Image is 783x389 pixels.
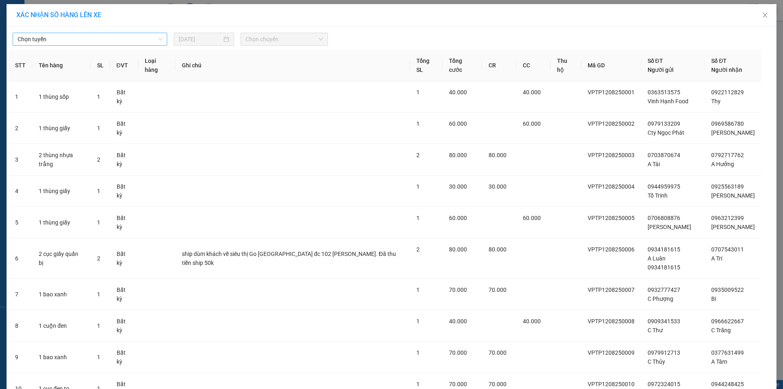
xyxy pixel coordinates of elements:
[523,120,541,127] span: 60.000
[97,156,100,163] span: 2
[711,161,734,167] span: A Hưởng
[9,238,32,279] td: 6
[9,207,32,238] td: 5
[91,50,110,81] th: SL
[97,291,100,298] span: 1
[97,322,100,329] span: 1
[449,89,467,96] span: 40.000
[110,81,139,113] td: Bất kỳ
[9,176,32,207] td: 4
[32,310,91,342] td: 1 cuộn đen
[648,152,680,158] span: 0703870674
[32,342,91,373] td: 1 bao xanh
[110,176,139,207] td: Bất kỳ
[97,188,100,194] span: 1
[711,246,744,253] span: 0707543011
[110,207,139,238] td: Bất kỳ
[482,50,516,81] th: CR
[648,246,680,253] span: 0934181615
[449,349,467,356] span: 70.000
[711,349,744,356] span: 0377631499
[416,152,420,158] span: 2
[416,349,420,356] span: 1
[410,50,442,81] th: Tổng SL
[97,255,100,262] span: 2
[711,215,744,221] span: 0963212399
[711,67,742,73] span: Người nhận
[110,50,139,81] th: ĐVT
[416,215,420,221] span: 1
[523,215,541,221] span: 60.000
[711,98,721,104] span: Thy
[711,152,744,158] span: 0792717762
[416,89,420,96] span: 1
[588,215,635,221] span: VPTP1208250005
[648,358,665,365] span: C Thủy
[416,246,420,253] span: 2
[32,238,91,279] td: 2 cục giấy quấn bị
[588,318,635,325] span: VPTP1208250008
[449,152,467,158] span: 80.000
[711,58,727,64] span: Số ĐT
[489,381,507,387] span: 70.000
[32,113,91,144] td: 1 thùng giấy
[9,81,32,113] td: 1
[588,287,635,293] span: VPTP1208250007
[523,318,541,325] span: 40.000
[711,255,722,262] span: A Trí
[489,183,507,190] span: 30.000
[110,279,139,310] td: Bất kỳ
[588,183,635,190] span: VPTP1208250004
[588,152,635,158] span: VPTP1208250003
[449,120,467,127] span: 60.000
[32,207,91,238] td: 1 thùng giấy
[9,144,32,176] td: 3
[53,12,78,78] b: Biên nhận gởi hàng hóa
[110,113,139,144] td: Bất kỳ
[110,310,139,342] td: Bất kỳ
[32,176,91,207] td: 1 thùng giấy
[711,381,744,387] span: 0944248425
[711,327,731,333] span: C Trăng
[16,11,101,19] span: XÁC NHẬN SỐ HÀNG LÊN XE
[588,120,635,127] span: VPTP1208250002
[97,125,100,131] span: 1
[416,183,420,190] span: 1
[648,287,680,293] span: 0932777427
[648,192,668,199] span: Tố Trinh
[711,296,716,302] span: Bi
[9,50,32,81] th: STT
[762,12,768,18] span: close
[711,224,755,230] span: [PERSON_NAME]
[711,89,744,96] span: 0922112829
[489,152,507,158] span: 80.000
[516,50,551,81] th: CC
[449,183,467,190] span: 30.000
[754,4,776,27] button: Close
[648,67,674,73] span: Người gửi
[711,183,744,190] span: 0925563189
[9,342,32,373] td: 9
[523,89,541,96] span: 40.000
[581,50,641,81] th: Mã GD
[489,349,507,356] span: 70.000
[9,113,32,144] td: 2
[648,161,660,167] span: A Tài
[10,53,45,91] b: An Anh Limousine
[32,144,91,176] td: 2 thùng nhựa trắng
[551,50,581,81] th: Thu hộ
[648,183,680,190] span: 0944959975
[711,120,744,127] span: 0969586780
[588,89,635,96] span: VPTP1208250001
[648,349,680,356] span: 0979912713
[9,279,32,310] td: 7
[648,381,680,387] span: 0972324015
[648,120,680,127] span: 0979133209
[648,129,684,136] span: Cty Ngọc Phát
[32,50,91,81] th: Tên hàng
[97,219,100,226] span: 1
[711,318,744,325] span: 0966622667
[648,98,688,104] span: Vinh Hạnh Food
[711,192,755,199] span: [PERSON_NAME]
[588,349,635,356] span: VPTP1208250009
